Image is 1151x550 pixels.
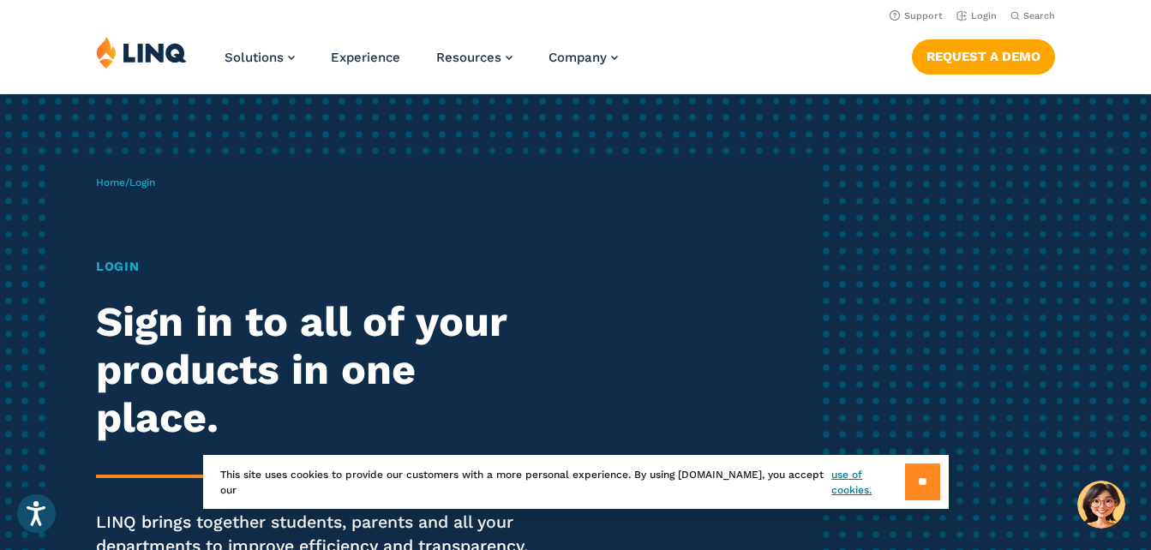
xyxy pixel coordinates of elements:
[549,50,607,65] span: Company
[831,467,904,498] a: use of cookies.
[96,176,125,188] a: Home
[331,50,400,65] a: Experience
[225,36,618,93] nav: Primary Navigation
[203,455,949,509] div: This site uses cookies to provide our customers with a more personal experience. By using [DOMAIN...
[225,50,284,65] span: Solutions
[549,50,618,65] a: Company
[96,36,187,69] img: LINQ | K‑12 Software
[956,10,997,21] a: Login
[96,257,539,276] h1: Login
[1010,9,1055,22] button: Open Search Bar
[96,176,155,188] span: /
[1077,481,1125,529] button: Hello, have a question? Let’s chat.
[436,50,513,65] a: Resources
[225,50,295,65] a: Solutions
[129,176,155,188] span: Login
[96,298,539,441] h2: Sign in to all of your products in one place.
[436,50,501,65] span: Resources
[912,36,1055,74] nav: Button Navigation
[1023,10,1055,21] span: Search
[890,10,943,21] a: Support
[912,39,1055,74] a: Request a Demo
